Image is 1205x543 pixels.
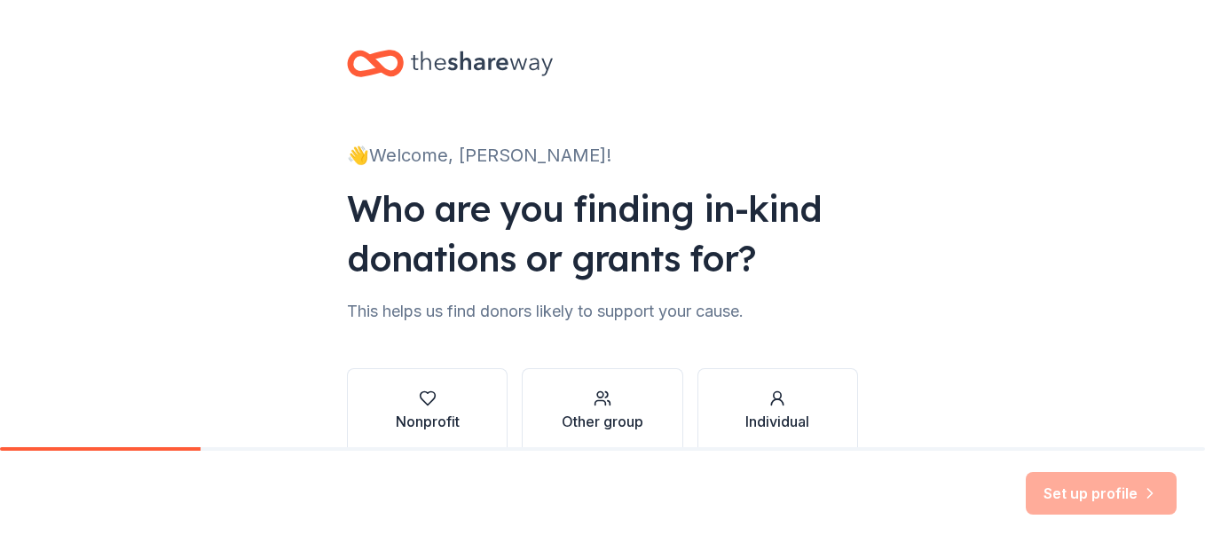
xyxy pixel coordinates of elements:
[562,411,643,432] div: Other group
[745,411,809,432] div: Individual
[347,184,858,283] div: Who are you finding in-kind donations or grants for?
[347,297,858,326] div: This helps us find donors likely to support your cause.
[347,368,508,453] button: Nonprofit
[396,411,460,432] div: Nonprofit
[697,368,858,453] button: Individual
[522,368,682,453] button: Other group
[347,141,858,169] div: 👋 Welcome, [PERSON_NAME]!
